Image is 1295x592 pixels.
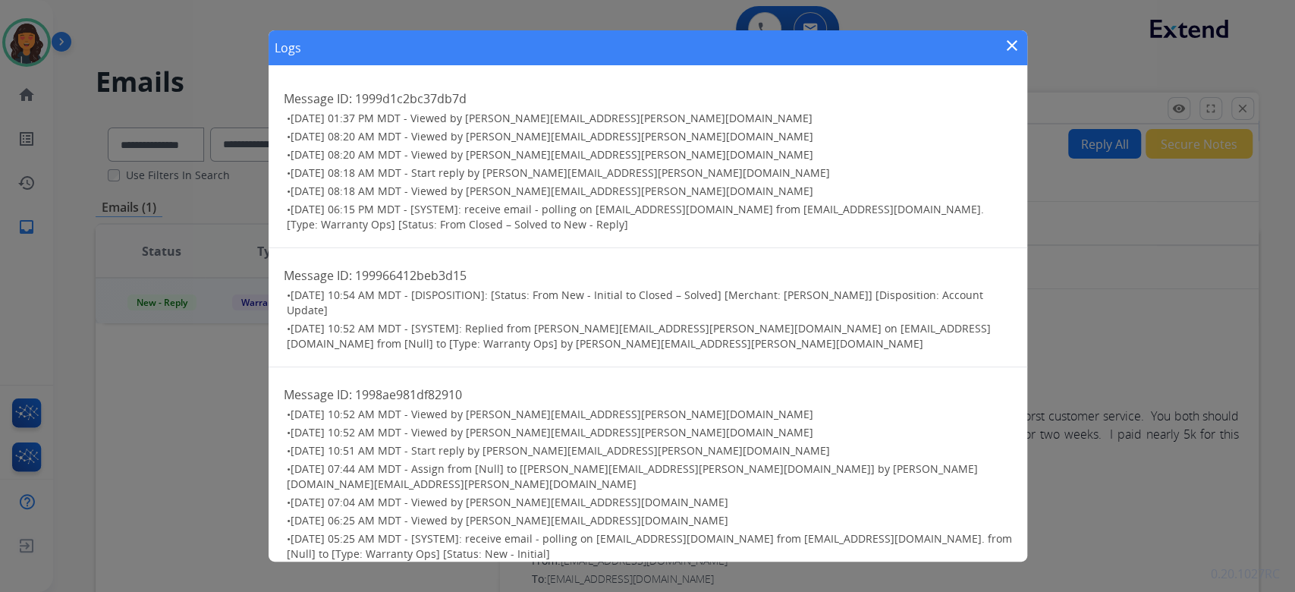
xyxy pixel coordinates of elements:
span: [DATE] 10:52 AM MDT - Viewed by [PERSON_NAME][EMAIL_ADDRESS][PERSON_NAME][DOMAIN_NAME] [291,425,813,439]
span: [DATE] 08:20 AM MDT - Viewed by [PERSON_NAME][EMAIL_ADDRESS][PERSON_NAME][DOMAIN_NAME] [291,147,813,162]
span: [DATE] 10:52 AM MDT - Viewed by [PERSON_NAME][EMAIL_ADDRESS][PERSON_NAME][DOMAIN_NAME] [291,407,813,421]
span: 1998ae981df82910 [355,386,462,403]
span: 199966412beb3d15 [355,267,467,284]
h3: • [287,147,1012,162]
mat-icon: close [1003,36,1021,55]
h3: • [287,184,1012,199]
h3: • [287,425,1012,440]
span: Message ID: [284,90,352,107]
span: [DATE] 10:52 AM MDT - [SYSTEM]: Replied from [PERSON_NAME][EMAIL_ADDRESS][PERSON_NAME][DOMAIN_NAM... [287,321,991,351]
h3: • [287,513,1012,528]
span: [DATE] 08:18 AM MDT - Viewed by [PERSON_NAME][EMAIL_ADDRESS][PERSON_NAME][DOMAIN_NAME] [291,184,813,198]
span: [DATE] 06:15 PM MDT - [SYSTEM]: receive email - polling on [EMAIL_ADDRESS][DOMAIN_NAME] from [EMA... [287,202,984,231]
span: [DATE] 07:44 AM MDT - Assign from [Null] to [[PERSON_NAME][EMAIL_ADDRESS][PERSON_NAME][DOMAIN_NAM... [287,461,978,491]
h1: Logs [275,39,301,57]
span: [DATE] 07:04 AM MDT - Viewed by [PERSON_NAME][EMAIL_ADDRESS][DOMAIN_NAME] [291,495,728,509]
h3: • [287,531,1012,562]
h3: • [287,111,1012,126]
h3: • [287,321,1012,351]
span: 1999d1c2bc37db7d [355,90,467,107]
p: 0.20.1027RC [1211,565,1280,583]
span: [DATE] 05:25 AM MDT - [SYSTEM]: receive email - polling on [EMAIL_ADDRESS][DOMAIN_NAME] from [EMA... [287,531,1012,561]
span: [DATE] 01:37 PM MDT - Viewed by [PERSON_NAME][EMAIL_ADDRESS][PERSON_NAME][DOMAIN_NAME] [291,111,813,125]
h3: • [287,461,1012,492]
h3: • [287,407,1012,422]
h3: • [287,443,1012,458]
h3: • [287,129,1012,144]
span: [DATE] 08:18 AM MDT - Start reply by [PERSON_NAME][EMAIL_ADDRESS][PERSON_NAME][DOMAIN_NAME] [291,165,830,180]
span: Message ID: [284,267,352,284]
span: [DATE] 06:25 AM MDT - Viewed by [PERSON_NAME][EMAIL_ADDRESS][DOMAIN_NAME] [291,513,728,527]
h3: • [287,288,1012,318]
h3: • [287,165,1012,181]
span: [DATE] 10:54 AM MDT - [DISPOSITION]: [Status: From New - Initial to Closed – Solved] [Merchant: [... [287,288,983,317]
h3: • [287,495,1012,510]
h3: • [287,202,1012,232]
span: [DATE] 08:20 AM MDT - Viewed by [PERSON_NAME][EMAIL_ADDRESS][PERSON_NAME][DOMAIN_NAME] [291,129,813,143]
span: [DATE] 10:51 AM MDT - Start reply by [PERSON_NAME][EMAIL_ADDRESS][PERSON_NAME][DOMAIN_NAME] [291,443,830,458]
span: Message ID: [284,386,352,403]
